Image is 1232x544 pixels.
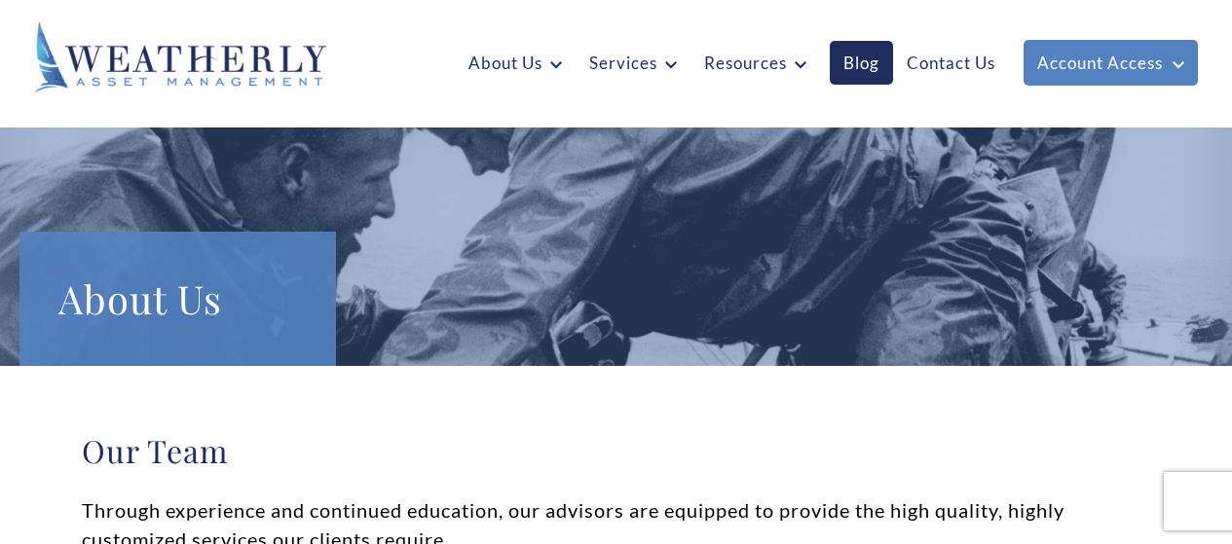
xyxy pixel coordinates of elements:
[58,271,297,327] h1: About Us
[893,41,1009,85] a: Contact Us
[82,431,1150,470] h2: Our Team
[691,41,820,85] a: Resources
[576,41,691,85] a: Services
[34,21,326,93] img: Weatherly
[455,41,576,85] a: About Us
[1024,40,1198,86] a: Account Access
[830,41,893,85] a: Blog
